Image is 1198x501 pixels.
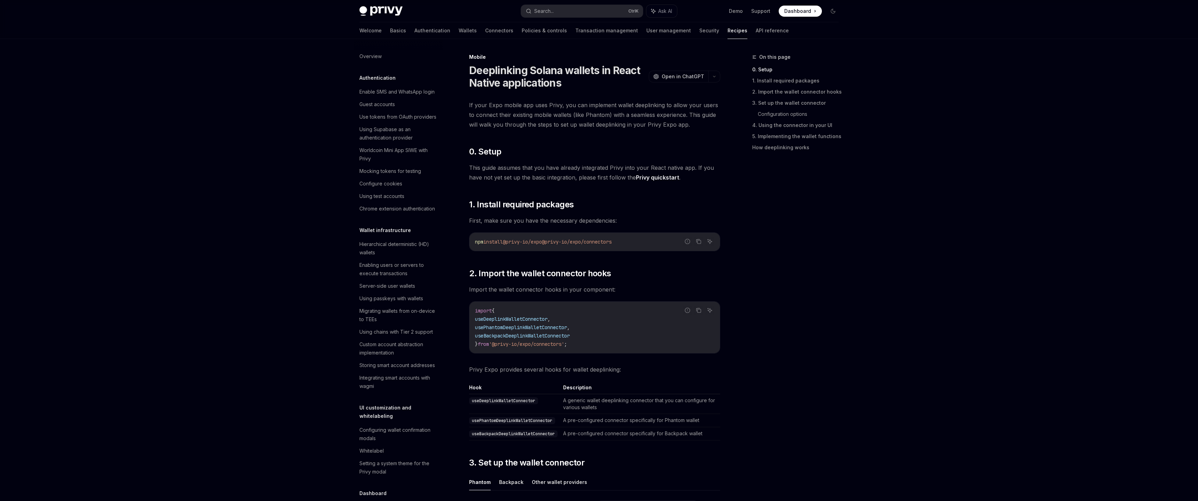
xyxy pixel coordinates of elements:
[636,174,679,181] a: Privy quickstart
[469,54,720,61] div: Mobile
[758,109,844,120] a: Configuration options
[359,447,384,455] div: Whitelabel
[469,199,574,210] span: 1. Install required packages
[359,240,439,257] div: Hierarchical deterministic (HD) wallets
[756,22,789,39] a: API reference
[354,177,443,190] a: Configure cookies
[683,237,692,246] button: Report incorrect code
[354,165,443,177] a: Mocking tokens for testing
[534,7,554,15] div: Search...
[354,86,443,98] a: Enable SMS and WhatsApp login
[354,280,443,292] a: Server-side user wallets
[359,404,443,420] h5: UI customization and whitelabeling
[359,294,423,303] div: Using passkeys with wallets
[475,341,478,347] span: }
[359,361,435,369] div: Storing smart account addresses
[560,427,720,440] td: A pre-configured connector specifically for Backpack wallet
[522,22,567,39] a: Policies & controls
[390,22,406,39] a: Basics
[485,22,513,39] a: Connectors
[469,285,720,294] span: Import the wallet connector hooks in your component:
[560,384,720,394] th: Description
[354,50,443,63] a: Overview
[354,259,443,280] a: Enabling users or servers to execute transactions
[359,180,402,188] div: Configure cookies
[354,98,443,111] a: Guest accounts
[489,341,564,347] span: '@privy-io/expo/connectors'
[359,146,439,163] div: Worldcoin Mini App SIWE with Privy
[469,100,720,129] span: If your Expo mobile app uses Privy, you can implement wallet deeplinking to allow your users to c...
[359,426,439,443] div: Configuring wallet confirmation modals
[575,22,638,39] a: Transaction management
[359,52,382,61] div: Overview
[542,239,612,245] span: @privy-io/expo/connectors
[784,8,811,15] span: Dashboard
[492,308,495,314] span: {
[469,417,555,424] code: usePhantomDeeplinkWalletConnector
[469,268,611,279] span: 2. Import the wallet connector hooks
[752,131,844,142] a: 5. Implementing the wallet functions
[532,474,587,490] button: Other wallet providers
[459,22,477,39] a: Wallets
[469,163,720,182] span: This guide assumes that you have already integrated Privy into your React native app. If you have...
[646,5,677,17] button: Ask AI
[354,305,443,326] a: Migrating wallets from on-device to TEEs
[354,202,443,215] a: Chrome extension authentication
[475,333,570,339] span: useBackpackDeeplinkWalletConnector
[354,372,443,392] a: Integrating smart accounts with wagmi
[354,111,443,123] a: Use tokens from OAuth providers
[469,365,720,374] span: Privy Expo provides several hooks for wallet deeplinking:
[359,88,435,96] div: Enable SMS and WhatsApp login
[469,146,501,157] span: 0. Setup
[827,6,839,17] button: Toggle dark mode
[354,445,443,457] a: Whitelabel
[752,142,844,153] a: How deeplinking works
[646,22,691,39] a: User management
[469,457,584,468] span: 3. Set up the wallet connector
[354,292,443,305] a: Using passkeys with wallets
[705,237,714,246] button: Ask AI
[475,324,567,331] span: usePhantomDeeplinkWalletConnector
[752,75,844,86] a: 1. Install required packages
[475,239,483,245] span: npm
[751,8,770,15] a: Support
[521,5,643,17] button: Search...CtrlK
[359,340,439,357] div: Custom account abstraction implementation
[752,120,844,131] a: 4. Using the connector in your UI
[359,22,382,39] a: Welcome
[359,205,435,213] div: Chrome extension authentication
[359,113,436,121] div: Use tokens from OAuth providers
[359,261,439,278] div: Enabling users or servers to execute transactions
[752,64,844,75] a: 0. Setup
[359,374,439,390] div: Integrating smart accounts with wagmi
[469,474,491,490] button: Phantom
[354,457,443,478] a: Setting a system theme for the Privy modal
[359,328,433,336] div: Using chains with Tier 2 support
[475,316,547,322] span: useDeeplinkWalletConnector
[547,316,550,322] span: ,
[469,384,560,394] th: Hook
[359,307,439,324] div: Migrating wallets from on-device to TEEs
[359,489,387,498] h5: Dashboard
[354,338,443,359] a: Custom account abstraction implementation
[567,324,570,331] span: ,
[359,6,403,16] img: dark logo
[564,341,567,347] span: ;
[469,64,646,89] h1: Deeplinking Solana wallets in React Native applications
[354,238,443,259] a: Hierarchical deterministic (HD) wallets
[503,239,542,245] span: @privy-io/expo
[354,190,443,202] a: Using test accounts
[478,341,489,347] span: from
[359,100,395,109] div: Guest accounts
[705,306,714,315] button: Ask AI
[359,282,415,290] div: Server-side user wallets
[752,86,844,97] a: 2. Import the wallet connector hooks
[354,326,443,338] a: Using chains with Tier 2 support
[729,8,743,15] a: Demo
[359,459,439,476] div: Setting a system theme for the Privy modal
[560,394,720,414] td: A generic wallet deeplinking connector that you can configure for various wallets
[354,123,443,144] a: Using Supabase as an authentication provider
[683,306,692,315] button: Report incorrect code
[752,97,844,109] a: 3. Set up the wallet connector
[779,6,822,17] a: Dashboard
